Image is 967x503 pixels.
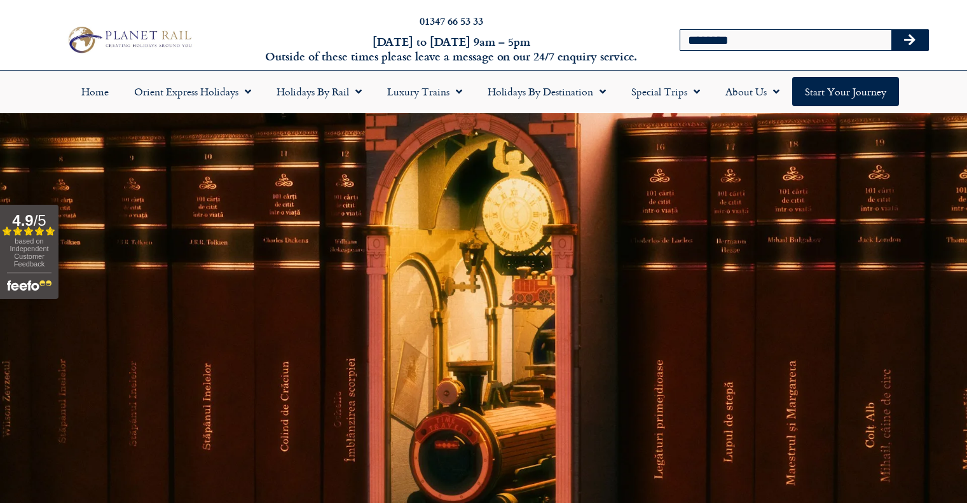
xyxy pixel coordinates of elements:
[63,24,195,56] img: Planet Rail Train Holidays Logo
[6,77,961,106] nav: Menu
[121,77,264,106] a: Orient Express Holidays
[374,77,475,106] a: Luxury Trains
[891,30,928,50] button: Search
[420,13,483,28] a: 01347 66 53 33
[264,77,374,106] a: Holidays by Rail
[713,77,792,106] a: About Us
[619,77,713,106] a: Special Trips
[69,77,121,106] a: Home
[792,77,899,106] a: Start your Journey
[475,77,619,106] a: Holidays by Destination
[261,34,641,64] h6: [DATE] to [DATE] 9am – 5pm Outside of these times please leave a message on our 24/7 enquiry serv...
